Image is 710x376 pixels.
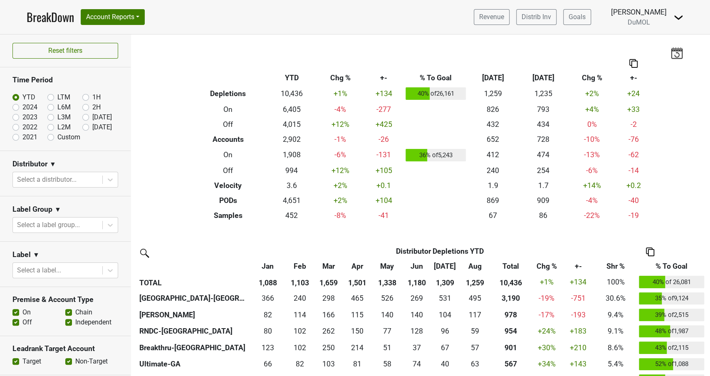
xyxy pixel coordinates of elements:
[314,307,344,323] td: 166.334
[461,309,489,320] div: 117
[190,132,267,147] th: Accounts
[137,323,250,340] th: RNDC-[GEOGRAPHIC_DATA]
[564,309,592,320] div: -193
[252,342,284,353] div: 123
[594,339,637,356] td: 8.6%
[371,339,403,356] td: 51.335
[433,293,457,304] div: 531
[22,132,37,142] label: 2021
[403,259,431,274] th: Jun: activate to sort column ascending
[22,307,31,317] label: On
[431,339,459,356] td: 66.671
[569,208,616,223] td: -22 %
[616,193,651,208] td: -40
[137,246,151,259] img: filter
[190,117,267,132] th: Off
[531,323,562,340] td: +24 %
[22,102,37,112] label: 2024
[75,356,108,366] label: Non-Target
[364,85,404,102] td: +134
[190,178,267,193] th: Velocity
[137,307,250,323] th: [PERSON_NAME]
[316,342,341,353] div: 250
[594,307,637,323] td: 9.4%
[433,309,457,320] div: 104
[286,307,314,323] td: 114.167
[286,290,314,307] td: 240.1
[288,342,312,353] div: 102
[564,293,592,304] div: -751
[345,293,369,304] div: 465
[433,342,457,353] div: 67
[518,102,569,117] td: 793
[403,307,431,323] td: 139.834
[628,18,650,26] span: DuMOL
[250,307,286,323] td: 81.668
[22,317,32,327] label: Off
[288,326,312,336] div: 102
[491,356,531,373] th: 566.840
[267,117,317,132] td: 4,015
[314,339,344,356] td: 250.334
[404,70,468,85] th: % To Goal
[431,323,459,340] td: 95.833
[92,102,101,112] label: 2H
[92,92,101,102] label: 1H
[190,85,267,102] th: Depletions
[461,293,489,304] div: 495
[286,339,314,356] td: 102.491
[569,117,616,132] td: 0 %
[468,193,518,208] td: 869
[190,193,267,208] th: PODs
[518,85,569,102] td: 1,235
[22,122,37,132] label: 2022
[518,117,569,132] td: 434
[54,205,61,215] span: ▼
[637,259,706,274] th: % To Goal: activate to sort column ascending
[569,70,616,85] th: Chg %
[468,147,518,163] td: 412
[594,290,637,307] td: 30.6%
[374,293,401,304] div: 526
[316,359,341,369] div: 103
[345,342,369,353] div: 214
[92,112,112,122] label: [DATE]
[491,307,531,323] th: 978.169
[250,290,286,307] td: 365.7
[317,147,364,163] td: -6 %
[468,178,518,193] td: 1.9
[81,9,145,25] button: Account Reports
[267,178,317,193] td: 3.6
[33,250,40,260] span: ▼
[569,163,616,178] td: -6 %
[371,290,403,307] td: 525.665
[371,274,403,290] th: 1,338
[493,326,529,336] div: 954
[371,307,403,323] td: 140.333
[433,326,457,336] div: 96
[316,326,341,336] div: 262
[493,342,529,353] div: 901
[267,208,317,223] td: 452
[431,290,459,307] td: 531.336
[343,356,371,373] td: 80.99
[12,295,118,304] h3: Premise & Account Type
[137,290,250,307] th: [GEOGRAPHIC_DATA]-[GEOGRAPHIC_DATA]
[317,70,364,85] th: Chg %
[364,132,404,147] td: -26
[343,339,371,356] td: 214.336
[317,163,364,178] td: +12 %
[364,178,404,193] td: +0.1
[267,163,317,178] td: 994
[190,163,267,178] th: Off
[569,132,616,147] td: -10 %
[491,274,531,290] th: 10,436
[57,102,71,112] label: L6M
[431,274,459,290] th: 1,309
[317,193,364,208] td: +2 %
[518,147,569,163] td: 474
[57,132,80,142] label: Custom
[611,7,667,17] div: [PERSON_NAME]
[364,208,404,223] td: -41
[468,85,518,102] td: 1,259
